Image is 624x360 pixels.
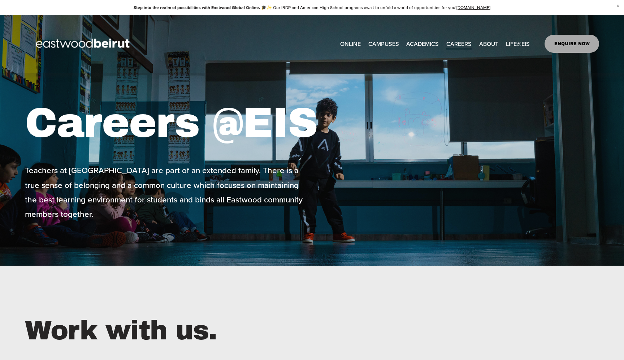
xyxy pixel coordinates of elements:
[406,38,439,50] a: folder dropdown
[25,163,310,221] p: Teachers at [GEOGRAPHIC_DATA] are part of an extended family. There is a true sense of belonging ...
[446,38,472,50] a: CAREERS
[479,38,498,50] a: folder dropdown
[25,25,143,62] img: EastwoodIS Global Site
[340,38,361,50] a: ONLINE
[406,39,439,49] span: ACADEMICS
[368,38,399,50] a: folder dropdown
[506,39,530,49] span: LIFE@EIS
[25,98,358,148] h1: Careers @EIS
[456,4,490,10] a: [DOMAIN_NAME]
[368,39,399,49] span: CAMPUSES
[545,35,599,53] a: ENQUIRE NOW
[25,313,599,348] h2: Work with us.
[479,39,498,49] span: ABOUT
[506,38,530,50] a: folder dropdown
